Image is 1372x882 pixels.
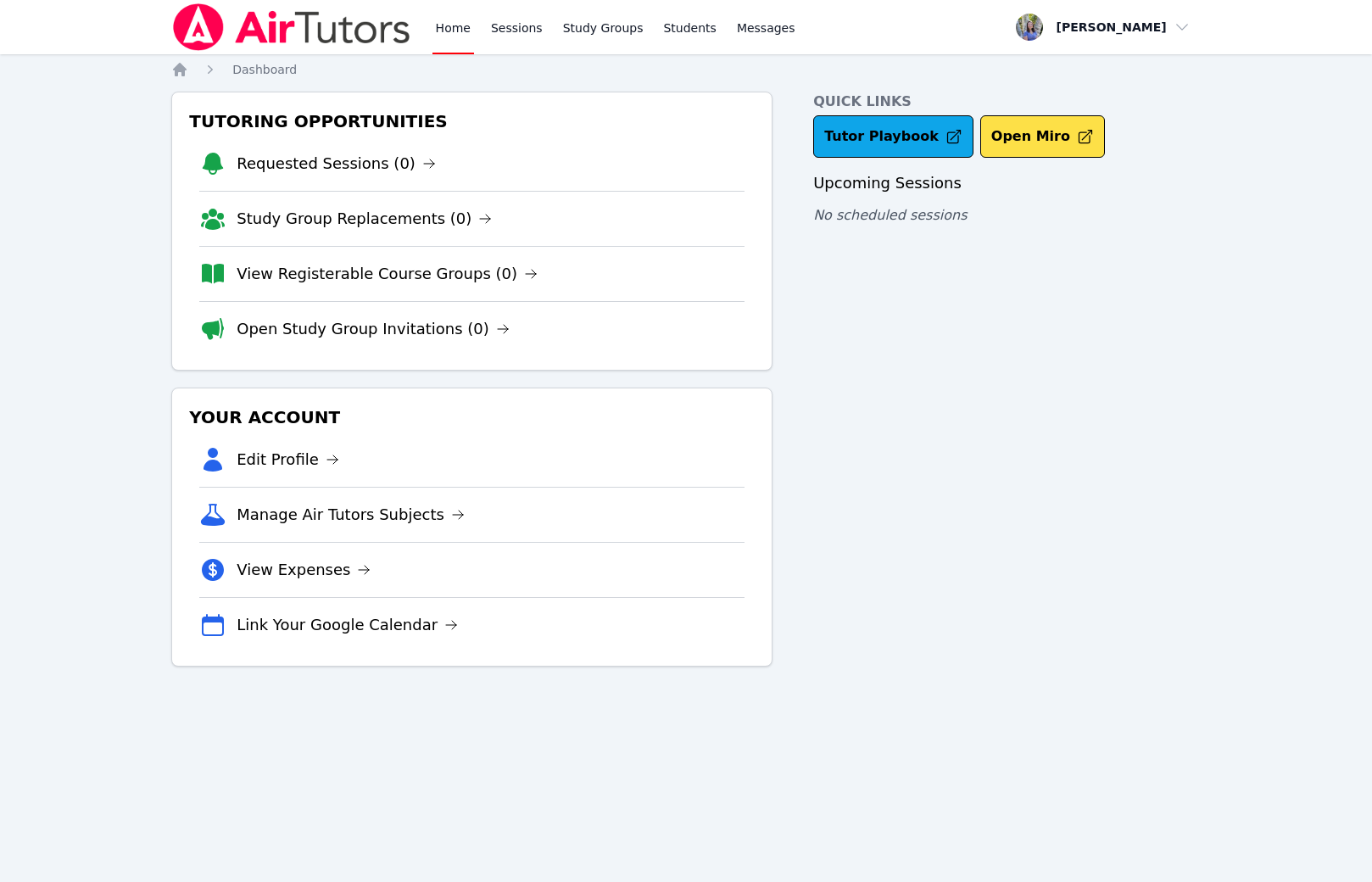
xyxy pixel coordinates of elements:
[237,207,492,231] a: Study Group Replacements (0)
[186,106,758,137] h3: Tutoring Opportunities
[813,207,967,223] span: No scheduled sessions
[813,92,1201,112] h4: Quick Links
[237,448,339,472] a: Edit Profile
[237,558,371,582] a: View Expenses
[237,613,458,637] a: Link Your Google Calendar
[813,115,973,158] a: Tutor Playbook
[232,63,297,76] span: Dashboard
[171,61,1201,78] nav: Breadcrumb
[237,503,465,527] a: Manage Air Tutors Subjects
[737,20,795,36] span: Messages
[171,3,411,51] img: Air Tutors
[813,171,1201,195] h3: Upcoming Sessions
[237,262,538,286] a: View Registerable Course Groups (0)
[237,317,510,341] a: Open Study Group Invitations (0)
[980,115,1105,158] button: Open Miro
[232,61,297,78] a: Dashboard
[186,402,758,433] h3: Your Account
[237,152,436,176] a: Requested Sessions (0)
